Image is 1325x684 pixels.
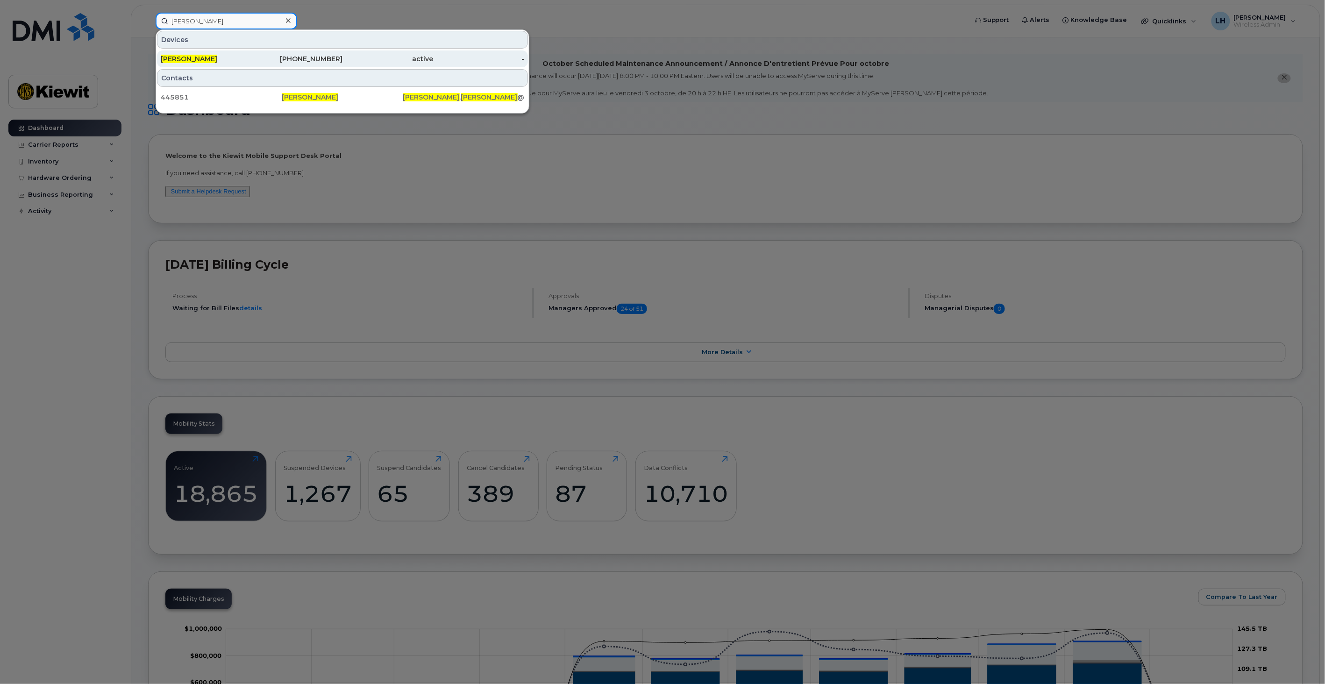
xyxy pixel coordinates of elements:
div: 445851 [161,93,282,102]
span: [PERSON_NAME] [161,55,217,63]
span: [PERSON_NAME] [282,93,338,101]
div: active [342,54,434,64]
span: [PERSON_NAME] [461,93,518,101]
span: [PERSON_NAME] [403,93,460,101]
div: [PHONE_NUMBER] [252,54,343,64]
a: [PERSON_NAME][PHONE_NUMBER]active- [157,50,528,67]
div: Devices [157,31,528,49]
a: 445851[PERSON_NAME][PERSON_NAME].[PERSON_NAME]@[PERSON_NAME][DOMAIN_NAME] [157,89,528,106]
iframe: Messenger Launcher [1284,643,1318,677]
div: Contacts [157,69,528,87]
div: . @[PERSON_NAME][DOMAIN_NAME] [403,93,524,102]
div: - [434,54,525,64]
